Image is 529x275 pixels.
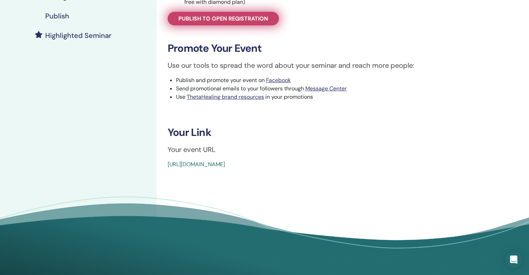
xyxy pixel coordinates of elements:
[187,93,264,100] a: ThetaHealing brand resources
[168,42,498,55] h3: Promote Your Event
[45,31,112,40] h4: Highlighted Seminar
[176,93,498,101] li: Use in your promotions
[176,84,498,93] li: Send promotional emails to your followers through
[178,15,268,22] span: Publish to open registration
[168,161,225,168] a: [URL][DOMAIN_NAME]
[176,76,498,84] li: Publish and promote your event on
[168,144,498,155] p: Your event URL
[168,126,498,139] h3: Your Link
[45,12,69,20] h4: Publish
[168,12,279,25] a: Publish to open registration
[168,60,498,71] p: Use our tools to spread the word about your seminar and reach more people:
[266,76,291,84] a: Facebook
[505,251,522,268] div: Open Intercom Messenger
[305,85,347,92] a: Message Center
